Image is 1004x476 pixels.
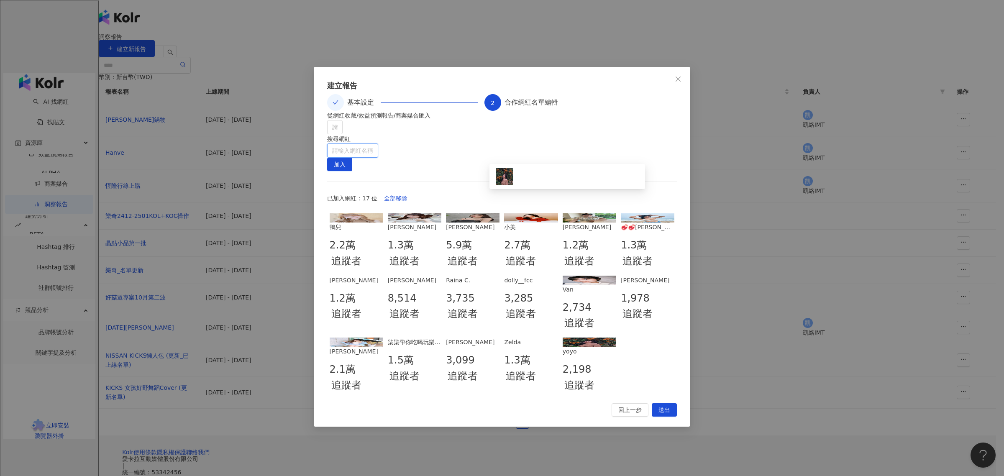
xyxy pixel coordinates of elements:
[388,353,414,369] span: 1.5萬
[327,111,677,120] div: 從網紅收藏/效益預測報告/商案媒合匯入
[388,238,414,253] span: 1.3萬
[563,238,589,253] span: 1.2萬
[377,192,414,205] button: 全部移除
[621,223,674,232] div: 🥩🥩[PERSON_NAME]以[PERSON_NAME]
[506,306,536,322] span: 追蹤者
[504,291,533,307] span: 3,285
[388,338,441,347] div: 柒柒帶你吃喝玩樂⋆°｡✩
[446,223,499,232] div: [PERSON_NAME]
[621,276,674,285] div: [PERSON_NAME]
[563,285,616,294] div: Van
[331,378,361,394] span: 追蹤者
[563,276,616,285] img: KOL Avatar
[564,378,594,394] span: 追蹤者
[506,253,536,269] span: 追蹤者
[618,404,642,417] span: 回上一步
[563,213,616,223] img: KOL Avatar
[446,238,472,253] span: 5.9萬
[504,276,558,285] div: dolly__fcc
[389,369,420,384] span: 追蹤者
[446,291,475,307] span: 3,735
[621,238,647,253] span: 1.3萬
[496,185,638,194] div: yoyo
[675,76,681,82] span: close
[448,369,478,384] span: 追蹤者
[612,403,648,417] button: 回上一步
[658,404,670,417] span: 送出
[564,315,594,331] span: 追蹤者
[446,338,499,347] div: [PERSON_NAME]
[389,306,420,322] span: 追蹤者
[504,338,558,347] div: Zelda
[388,223,441,232] div: [PERSON_NAME]
[491,100,494,106] span: 2
[330,362,356,378] span: 2.1萬
[652,403,677,417] button: 送出
[563,223,616,232] div: [PERSON_NAME]
[330,213,383,223] img: KOL Avatar
[327,158,352,171] button: 加入
[670,71,686,87] button: Close
[622,306,653,322] span: 追蹤者
[330,238,356,253] span: 2.2萬
[621,213,674,223] img: KOL Avatar
[504,213,558,223] img: KOL Avatar
[496,168,513,185] img: KOL Avatar
[563,338,616,347] img: KOL Avatar
[388,276,441,285] div: [PERSON_NAME]
[384,192,407,205] span: 全部移除
[330,347,383,356] div: [PERSON_NAME]
[448,253,478,269] span: 追蹤者
[330,291,356,307] span: 1.2萬
[505,94,558,111] div: 合作網紅名單編輯
[330,276,383,285] div: [PERSON_NAME]
[448,306,478,322] span: 追蹤者
[564,253,594,269] span: 追蹤者
[347,94,381,111] div: 基本設定
[446,213,499,223] img: KOL Avatar
[327,192,677,205] div: 已加入網紅：17 位
[622,253,653,269] span: 追蹤者
[327,134,677,143] div: 搜尋網紅
[388,291,417,307] span: 8,514
[333,100,338,105] span: check
[621,291,650,307] span: 1,978
[563,300,592,316] span: 2,734
[331,253,361,269] span: 追蹤者
[330,338,383,347] img: KOL Avatar
[331,306,361,322] span: 追蹤者
[334,158,346,171] span: 加入
[504,353,530,369] span: 1.3萬
[446,353,475,369] span: 3,099
[506,369,536,384] span: 追蹤者
[504,223,558,232] div: 小美
[388,213,441,223] img: KOL Avatar
[330,223,383,232] div: 鴨兒
[563,347,616,356] div: yoyo
[563,362,592,378] span: 2,198
[327,80,677,91] div: 建立報告
[504,238,530,253] span: 2.7萬
[446,276,499,285] div: Raina C.
[389,253,420,269] span: 追蹤者
[491,166,643,224] div: yoyo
